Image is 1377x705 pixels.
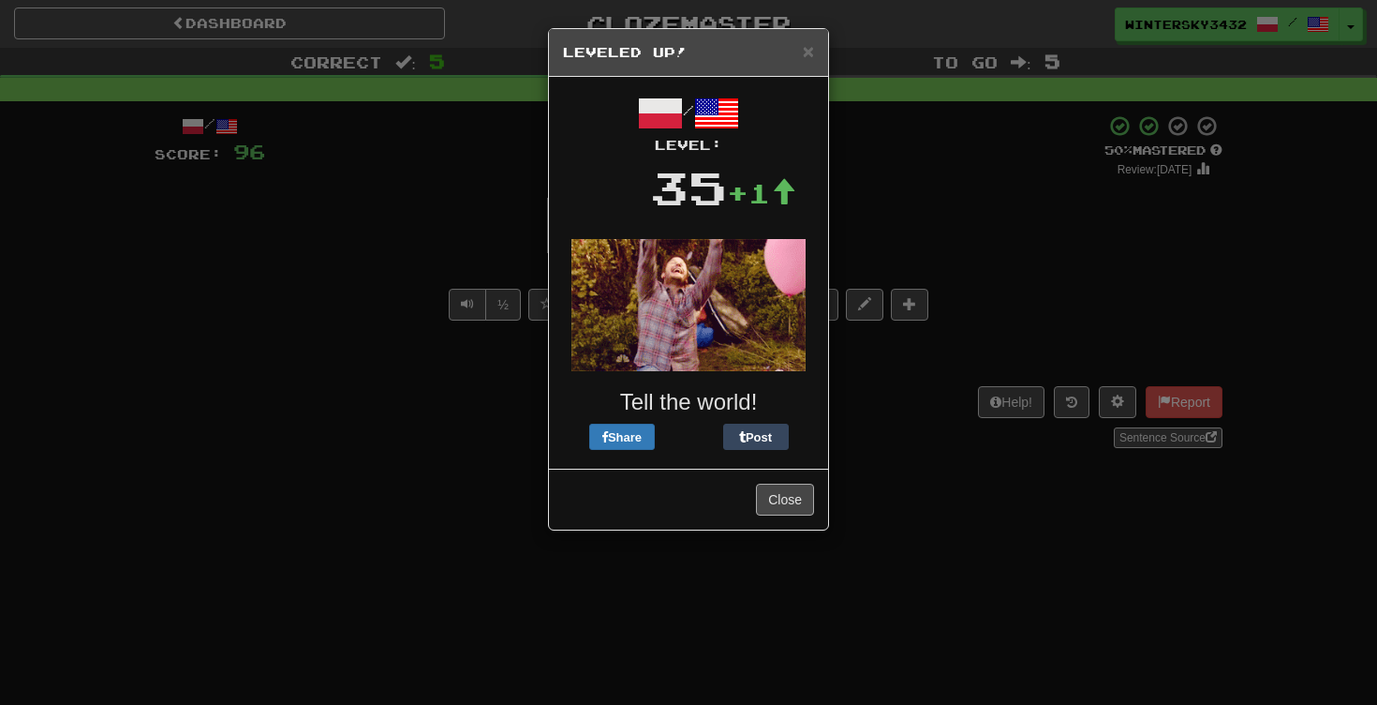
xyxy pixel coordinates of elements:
[803,40,814,62] span: ×
[756,484,814,516] button: Close
[727,174,796,212] div: +1
[563,136,814,155] div: Level:
[563,390,814,414] h3: Tell the world!
[650,155,727,220] div: 35
[571,239,806,371] img: andy-72a9b47756ecc61a9f6c0ef31017d13e025550094338bf53ee1bb5849c5fd8eb.gif
[803,41,814,61] button: Close
[563,91,814,155] div: /
[589,424,655,450] button: Share
[563,43,814,62] h5: Leveled Up!
[655,424,723,450] iframe: X Post Button
[723,424,789,450] button: Post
